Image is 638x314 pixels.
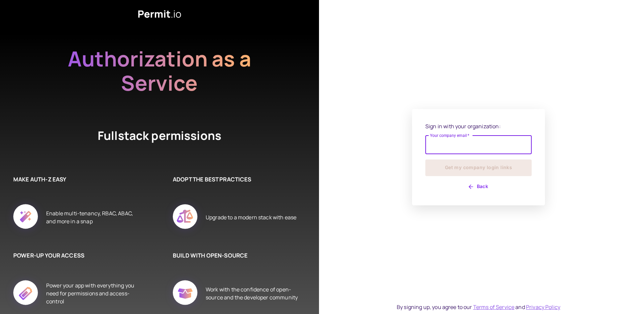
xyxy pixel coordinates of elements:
div: Work with the confidence of open-source and the developer community [206,273,299,314]
button: Back [425,181,532,192]
h6: MAKE AUTH-Z EASY [13,175,140,184]
h2: Authorization as a Service [47,47,272,95]
div: Enable multi-tenancy, RBAC, ABAC, and more in a snap [46,197,140,238]
h4: Fullstack permissions [73,128,246,149]
label: Your company email [430,133,470,138]
button: Get my company login links [425,159,532,176]
h6: ADOPT THE BEST PRACTICES [173,175,299,184]
div: By signing up, you agree to our and [397,303,560,311]
a: Privacy Policy [526,303,560,311]
h6: BUILD WITH OPEN-SOURCE [173,251,299,260]
a: Terms of Service [473,303,514,311]
div: Power your app with everything you need for permissions and access-control [46,273,140,314]
div: Upgrade to a modern stack with ease [206,197,296,238]
h6: POWER-UP YOUR ACCESS [13,251,140,260]
p: Sign in with your organization: [425,122,532,130]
